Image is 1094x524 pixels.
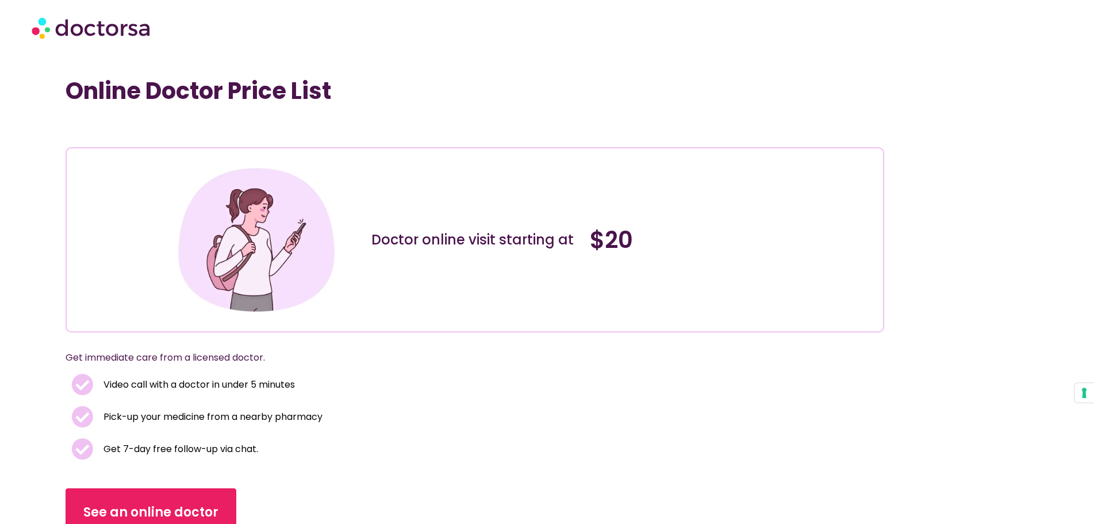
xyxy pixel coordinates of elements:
[1074,383,1094,403] button: Your consent preferences for tracking technologies
[66,350,856,366] p: Get immediate care from a licensed doctor.
[101,409,323,425] span: Pick-up your medicine from a nearby pharmacy
[83,503,218,522] span: See an online doctor
[590,226,797,254] h4: $20
[101,377,295,393] span: Video call with a doctor in under 5 minutes
[174,157,339,323] img: Illustration depicting a young woman in a casual outfit, engaged with her smartphone. She has a p...
[371,231,578,249] div: Doctor online visit starting at
[153,122,325,136] iframe: Customer reviews powered by Trustpilot
[101,441,258,457] span: Get 7-day free follow-up via chat.
[66,77,884,105] h1: Online Doctor Price List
